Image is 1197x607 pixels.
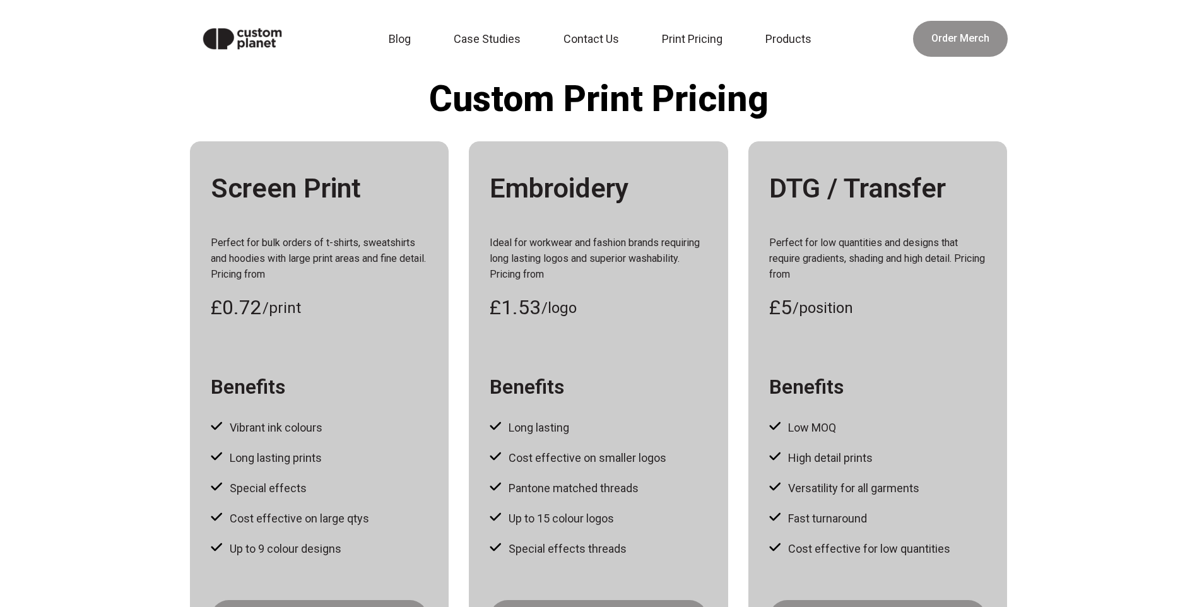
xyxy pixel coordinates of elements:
a: Blog [381,25,426,53]
h2: Screen Print [211,172,428,205]
span: £5 [769,292,792,324]
li: Special effects threads [490,540,666,558]
li: Fast turnaround [769,510,950,527]
li: Long lasting [490,419,666,437]
h3: Benefits [211,375,285,399]
li: Cost effective on large qtys [211,510,369,527]
li: Low MOQ [769,419,950,437]
li: High detail prints [769,449,950,467]
h1: Custom Print Pricing [337,78,861,121]
li: Long lasting prints [211,449,369,467]
span: /logo [541,297,577,320]
span: £1.53 [490,292,541,324]
li: Vibrant ink colours [211,419,369,437]
a: Print Pricing [654,25,738,53]
h3: Benefits [769,375,844,399]
img: Custom Planet logo in black [190,15,295,62]
iframe: Chat Widget [1134,546,1197,607]
li: Pantone matched threads [490,480,666,497]
a: Contact Us [556,25,634,53]
li: Cost effective on smaller logos [490,449,666,467]
span: /print [262,297,301,320]
p: Perfect for low quantities and designs that require gradients, shading and high detail. Pricing from [769,235,987,282]
a: Products [758,25,827,53]
li: Cost effective for low quantities [769,540,950,558]
nav: Main navigation [310,25,897,53]
span: /position [793,297,853,320]
p: Ideal for workwear and fashion brands requiring long lasting logos and superior washability. Pric... [490,235,707,282]
li: Special effects [211,480,369,497]
h2: Embroidery [490,172,707,205]
li: Versatility for all garments [769,480,950,497]
p: Perfect for bulk orders of t-shirts, sweatshirts and hoodies with large print areas and fine deta... [211,235,428,282]
h2: DTG / Transfer [769,172,987,205]
li: Up to 15 colour logos [490,510,666,527]
li: Up to 9 colour designs [211,540,369,558]
span: £0.72 [211,292,262,324]
h3: Benefits [490,375,564,399]
a: Case Studies [446,25,536,53]
a: Order Merch [913,21,1008,57]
